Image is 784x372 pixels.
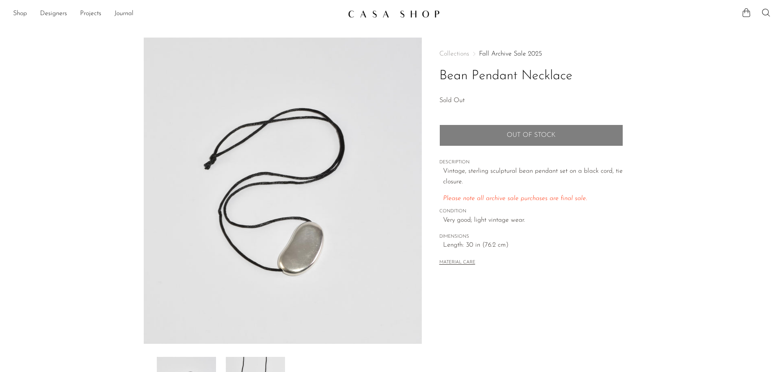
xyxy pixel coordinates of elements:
p: Vintage, sterling sculptural bean pendant set on a black cord, tie closure. [443,166,623,187]
em: Please note all archive sale purchases are final sale. [443,195,587,202]
span: DIMENSIONS [439,233,623,241]
span: DESCRIPTION [439,159,623,166]
a: Fall Archive Sale 2025 [479,51,542,57]
span: CONDITION [439,208,623,215]
a: Projects [80,9,101,19]
button: MATERIAL CARE [439,260,475,266]
span: Out of stock [507,131,555,139]
h1: Bean Pendant Necklace [439,66,623,87]
a: Designers [40,9,67,19]
span: Collections [439,51,469,57]
a: Journal [114,9,134,19]
nav: Breadcrumbs [439,51,623,57]
span: Length: 30 in (76.2 cm) [443,240,623,251]
a: Shop [13,9,27,19]
img: Bean Pendant Necklace [144,38,422,344]
span: Very good; light vintage wear. [443,215,623,226]
nav: Desktop navigation [13,7,341,21]
ul: NEW HEADER MENU [13,7,341,21]
span: Sold Out [439,97,465,104]
button: Add to cart [439,125,623,146]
